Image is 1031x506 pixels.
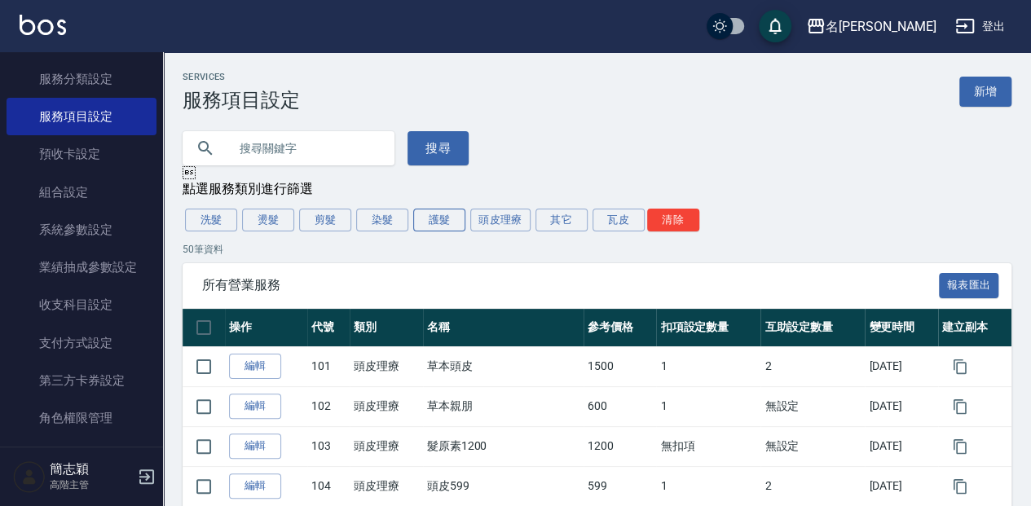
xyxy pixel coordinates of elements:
[593,209,645,231] button: 瓦皮
[584,426,657,466] td: 1200
[185,209,237,231] button: 洗髮
[656,346,760,386] td: 1
[938,309,1011,347] th: 建立副本
[423,386,584,426] td: 草本親朋
[7,324,156,362] a: 支付方式設定
[760,309,865,347] th: 互助設定數量
[229,473,281,499] a: 編輯
[423,466,584,506] td: 頭皮599
[183,89,300,112] h3: 服務項目設定
[584,309,657,347] th: 參考價格
[50,477,133,492] p: 高階主管
[183,242,1011,257] p: 50 筆資料
[760,346,865,386] td: 2
[865,309,938,347] th: 變更時間
[202,277,939,293] span: 所有營業服務
[307,386,350,426] td: 102
[584,346,657,386] td: 1500
[760,426,865,466] td: 無設定
[7,211,156,249] a: 系統參數設定
[50,461,133,477] h5: 簡志穎
[656,426,760,466] td: 無扣項
[350,426,423,466] td: 頭皮理療
[939,276,999,292] a: 報表匯出
[350,386,423,426] td: 頭皮理療
[826,16,936,37] div: 名[PERSON_NAME]
[7,249,156,286] a: 業績抽成參數設定
[760,386,865,426] td: 無設定
[183,72,300,82] h2: Services
[7,399,156,437] a: 角色權限管理
[939,273,999,298] button: 報表匯出
[350,309,423,347] th: 類別
[535,209,588,231] button: 其它
[423,309,584,347] th: 名稱
[656,386,760,426] td: 1
[656,466,760,506] td: 1
[7,135,156,173] a: 預收卡設定
[7,60,156,98] a: 服務分類設定
[865,466,938,506] td: [DATE]
[229,433,281,459] a: 編輯
[760,466,865,506] td: 2
[229,354,281,379] a: 編輯
[307,346,350,386] td: 101
[800,10,942,43] button: 名[PERSON_NAME]
[7,98,156,135] a: 服務項目設定
[20,15,66,35] img: Logo
[7,286,156,323] a: 收支科目設定
[949,11,1011,42] button: 登出
[759,10,791,42] button: save
[307,426,350,466] td: 103
[423,346,584,386] td: 草本頭皮
[865,386,938,426] td: [DATE]
[225,309,307,347] th: 操作
[307,309,350,347] th: 代號
[413,209,465,231] button: 護髮
[229,394,281,419] a: 編輯
[408,131,469,165] button: 搜尋
[183,181,1011,198] div: 點選服務類別進行篩選
[656,309,760,347] th: 扣項設定數量
[356,209,408,231] button: 染髮
[959,77,1011,107] a: 新增
[228,126,381,170] input: 搜尋關鍵字
[299,209,351,231] button: 剪髮
[7,174,156,211] a: 組合設定
[242,209,294,231] button: 燙髮
[423,426,584,466] td: 髮原素1200
[13,460,46,493] img: Person
[865,346,938,386] td: [DATE]
[350,346,423,386] td: 頭皮理療
[350,466,423,506] td: 頭皮理療
[7,362,156,399] a: 第三方卡券設定
[470,209,531,231] button: 頭皮理療
[865,426,938,466] td: [DATE]
[647,209,699,231] button: 清除
[584,386,657,426] td: 600
[307,466,350,506] td: 104
[584,466,657,506] td: 599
